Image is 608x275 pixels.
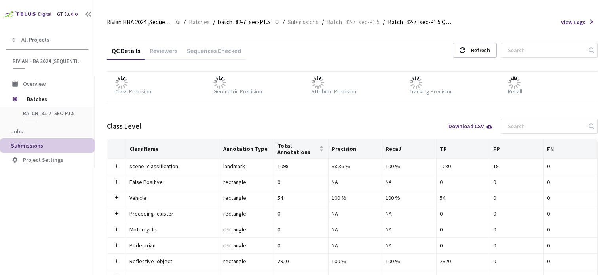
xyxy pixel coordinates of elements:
span: Project Settings [23,156,63,163]
th: Recall [382,139,436,159]
span: Rivian HBA 2024 [Sequential] [107,17,171,27]
div: 1080 [440,162,487,171]
span: Batches [27,91,81,107]
li: / [383,17,385,27]
div: rectangle [223,193,271,202]
div: 0 [277,225,325,234]
th: Total Annotations [274,139,329,159]
div: NA [386,178,433,186]
div: Motorcycle [129,225,217,234]
div: rectangle [223,241,271,250]
div: Reviewers [145,47,182,60]
th: FP [490,139,544,159]
div: Class Level [107,121,141,131]
div: 1098 [277,162,325,171]
img: loader.gif [508,76,521,89]
div: 100 % [386,193,433,202]
div: rectangle [223,209,271,218]
div: 0 [493,193,540,202]
img: loader.gif [115,76,128,89]
div: NA [386,241,433,250]
div: False Positive [129,178,217,186]
div: 100 % [386,162,433,171]
button: Expand row [113,179,120,185]
div: Sequences Checked [182,47,246,60]
div: 18 [493,162,540,171]
th: FN [544,139,598,159]
div: Reflective_object [129,257,217,266]
div: NA [332,209,379,218]
div: 0 [440,241,487,250]
li: / [184,17,186,27]
div: landmark [223,162,271,171]
div: 0 [277,178,325,186]
div: 100 % [386,257,433,266]
div: Attribute Precision [312,87,356,95]
a: Batch_82-7_sec-P1.5 [325,17,381,26]
span: batch_82-7_sec-P1.5 [23,110,82,117]
img: loader.gif [312,76,324,89]
div: 54 [277,193,325,202]
div: Tracking Precision [410,87,453,95]
div: Preceding_cluster [129,209,217,218]
span: Total Annotations [277,142,317,155]
span: All Projects [21,36,49,43]
div: 0 [277,241,325,250]
div: 0 [493,209,540,218]
div: 0 [493,257,540,266]
div: Download CSV [448,123,493,129]
span: batch_82-7_sec-P1.5 [218,17,270,27]
div: 0 [493,241,540,250]
div: 0 [440,178,487,186]
div: scene_classification [129,162,217,171]
li: / [322,17,324,27]
div: 0 [493,225,540,234]
a: Submissions [286,17,320,26]
span: Batches [189,17,210,27]
li: / [283,17,285,27]
div: Pedestrian [129,241,217,250]
div: rectangle [223,257,271,266]
th: TP [437,139,490,159]
button: Expand row [113,226,120,233]
span: Submissions [288,17,319,27]
span: Jobs [11,128,23,135]
div: NA [332,178,379,186]
button: Expand row [113,211,120,217]
span: Rivian HBA 2024 [Sequential] [13,58,84,64]
div: 0 [547,257,594,266]
th: Class Name [126,139,220,159]
a: Batches [187,17,211,26]
span: Batch_82-7_sec-P1.5 [327,17,380,27]
div: 0 [547,193,594,202]
img: loader.gif [213,76,226,89]
th: Annotation Type [220,139,274,159]
div: 54 [440,193,487,202]
span: Submissions [11,142,43,149]
span: Batch_82-7_sec-P1.5 QC - [DATE] [388,17,452,27]
div: Class Precision [115,87,151,95]
div: 0 [440,225,487,234]
div: Refresh [471,43,490,57]
div: 0 [277,209,325,218]
div: 0 [547,241,594,250]
span: Overview [23,80,46,87]
th: Precision [329,139,383,159]
div: 2920 [440,257,487,266]
div: 100 % [332,193,379,202]
img: loader.gif [410,76,422,89]
div: 100 % [332,257,379,266]
input: Search [503,43,587,57]
div: 2920 [277,257,325,266]
button: Expand row [113,195,120,201]
div: rectangle [223,178,271,186]
div: GT Studio [57,11,78,18]
button: Expand row [113,258,120,264]
li: / [213,17,215,27]
div: rectangle [223,225,271,234]
button: Expand row [113,163,120,169]
div: Vehicle [129,193,217,202]
div: Recall [508,87,522,95]
div: 0 [547,225,594,234]
button: Expand row [113,242,120,248]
